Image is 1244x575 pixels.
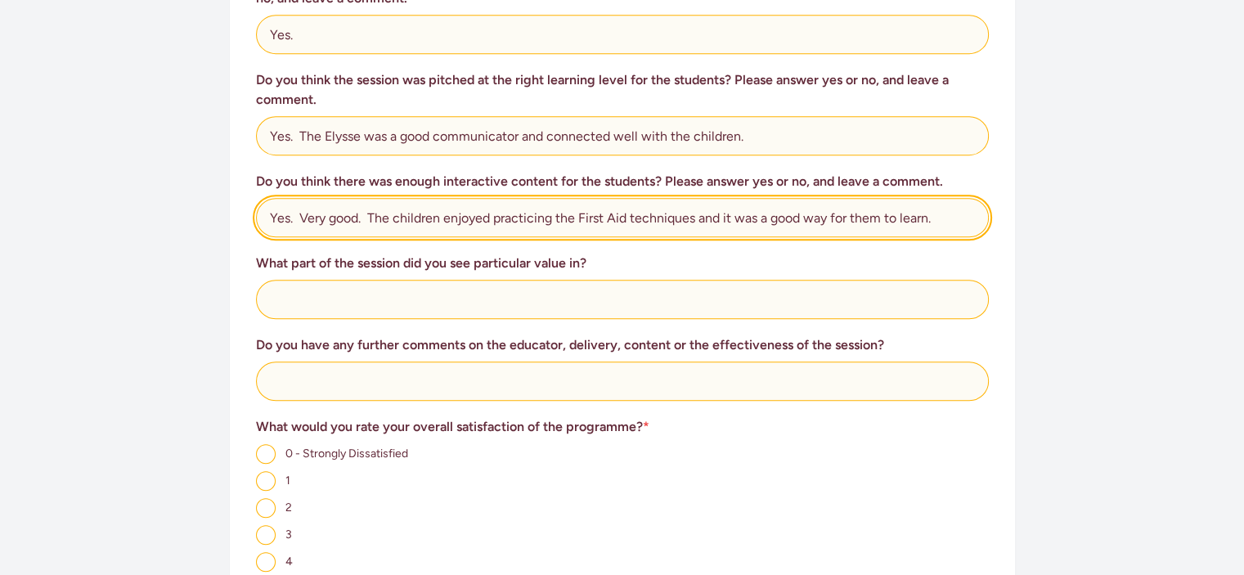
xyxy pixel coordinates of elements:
[256,254,989,273] h3: What part of the session did you see particular value in?
[285,447,408,460] span: 0 - Strongly Dissatisfied
[285,555,293,568] span: 4
[256,498,276,518] input: 2
[256,552,276,572] input: 4
[285,528,292,541] span: 3
[256,444,276,464] input: 0 - Strongly Dissatisfied
[256,525,276,545] input: 3
[256,417,989,437] h3: What would you rate your overall satisfaction of the programme?
[256,172,989,191] h3: Do you think there was enough interactive content for the students? Please answer yes or no, and ...
[256,70,989,110] h3: Do you think the session was pitched at the right learning level for the students? Please answer ...
[285,501,292,514] span: 2
[256,471,276,491] input: 1
[256,335,989,355] h3: Do you have any further comments on the educator, delivery, content or the effectiveness of the s...
[285,474,290,487] span: 1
